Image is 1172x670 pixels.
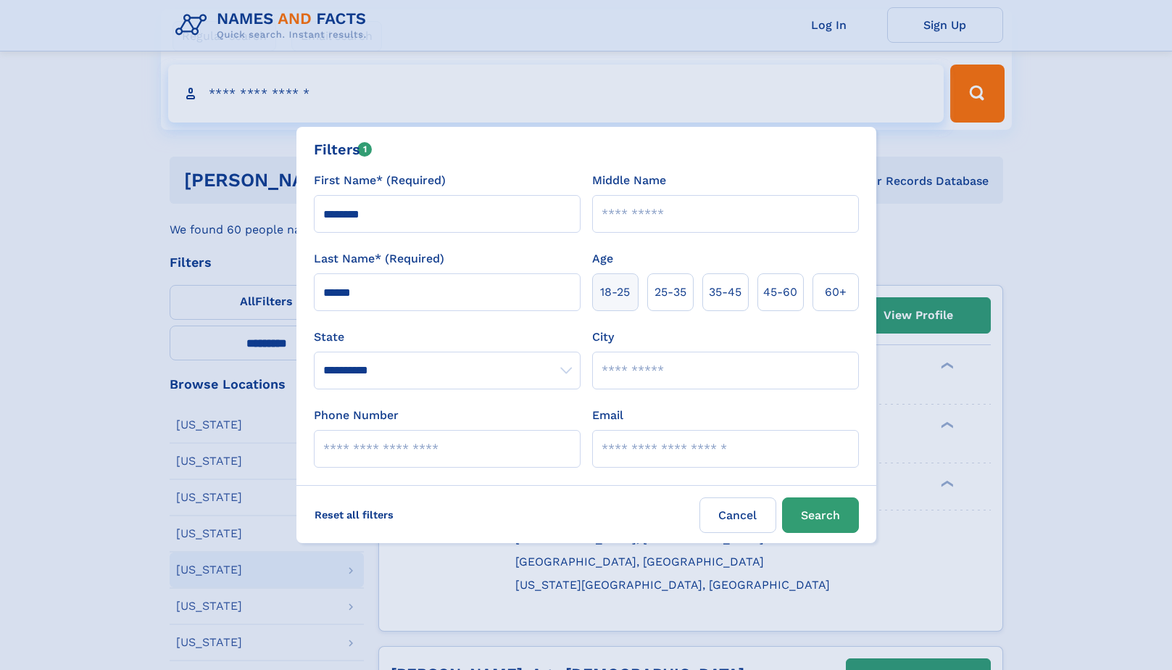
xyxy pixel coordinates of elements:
[305,497,403,532] label: Reset all filters
[825,284,847,301] span: 60+
[592,250,613,268] label: Age
[314,328,581,346] label: State
[592,407,623,424] label: Email
[314,172,446,189] label: First Name* (Required)
[709,284,741,301] span: 35‑45
[600,284,630,301] span: 18‑25
[654,284,686,301] span: 25‑35
[314,407,399,424] label: Phone Number
[592,328,614,346] label: City
[763,284,797,301] span: 45‑60
[314,138,373,160] div: Filters
[699,497,776,533] label: Cancel
[782,497,859,533] button: Search
[592,172,666,189] label: Middle Name
[314,250,444,268] label: Last Name* (Required)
